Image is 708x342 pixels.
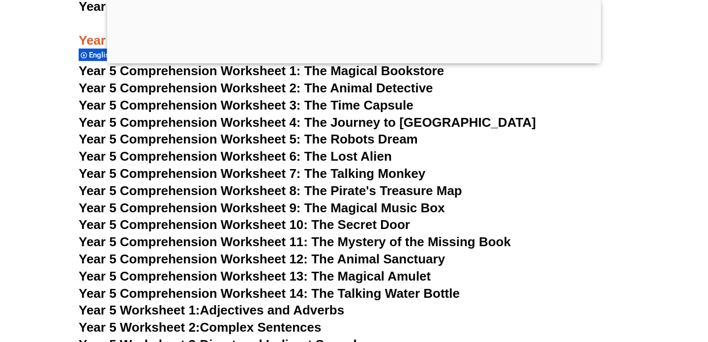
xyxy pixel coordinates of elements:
a: Year 5 Worksheet 2:Complex Sentences [79,320,321,335]
iframe: Chat Widget [540,231,708,342]
a: Year 5 Comprehension Worksheet 8: The Pirate's Treasure Map [79,183,462,198]
a: Year 5 Comprehension Worksheet 6: The Lost Alien [79,149,392,164]
span: English tutoring lessons [89,51,172,59]
a: Year 5 Comprehension Worksheet 2: The Animal Detective [79,81,433,95]
span: Year 5 Worksheet 2: [79,320,200,335]
a: Year 5 Comprehension Worksheet 3: The Time Capsule [79,98,413,113]
h3: Year 5 English Worksheets [79,16,629,49]
a: Year 5 Comprehension Worksheet 14: The Talking Water Bottle [79,286,460,301]
a: Year 5 Worksheet 1:Adjectives and Adverbs [79,303,344,317]
a: Year 5 Comprehension Worksheet 10: The Secret Door [79,217,410,232]
a: Year 5 Comprehension Worksheet 12: The Animal Sanctuary [79,252,445,266]
a: Year 5 Comprehension Worksheet 11: The Mystery of the Missing Book [79,234,511,249]
a: Year 5 Comprehension Worksheet 9: The Magical Music Box [79,200,445,215]
a: Year 5 Comprehension Worksheet 4: The Journey to [GEOGRAPHIC_DATA] [79,115,536,130]
div: English tutoring lessons [79,48,171,61]
a: Year 5 Comprehension Worksheet 7: The Talking Monkey [79,166,425,181]
a: Year 5 Comprehension Worksheet 1: The Magical Bookstore [79,63,444,78]
a: Year 5 Comprehension Worksheet 13: The Magical Amulet [79,269,431,284]
a: Year 5 Comprehension Worksheet 5: The Robots Dream [79,132,418,146]
span: Year 5 Worksheet 1: [79,303,200,317]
